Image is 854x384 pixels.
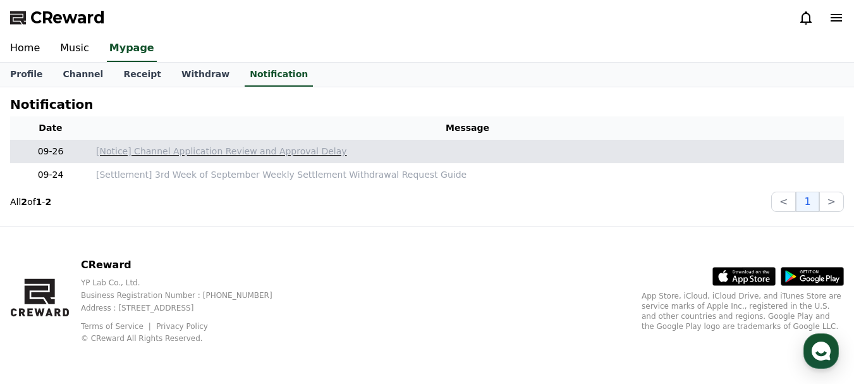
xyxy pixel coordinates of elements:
span: Messages [105,299,142,309]
a: Music [50,35,99,62]
p: YP Lab Co., Ltd. [81,278,293,288]
strong: 1 [36,197,42,207]
a: CReward [10,8,105,28]
a: Withdraw [171,63,240,87]
a: Mypage [107,35,157,62]
span: Home [32,298,54,308]
strong: 2 [45,197,51,207]
h4: Notification [10,97,93,111]
th: Date [10,116,91,140]
p: CReward [81,257,293,273]
th: Message [91,116,844,140]
button: < [771,192,796,212]
span: Settings [187,298,218,308]
button: > [819,192,844,212]
a: Settings [163,279,243,311]
p: Address : [STREET_ADDRESS] [81,303,293,313]
a: Receipt [113,63,171,87]
a: [Notice] Channel Application Review and Approval Delay [96,145,839,158]
button: 1 [796,192,819,212]
p: Business Registration Number : [PHONE_NUMBER] [81,290,293,300]
p: All of - [10,195,51,208]
p: App Store, iCloud, iCloud Drive, and iTunes Store are service marks of Apple Inc., registered in ... [642,291,844,331]
strong: 2 [21,197,27,207]
p: 09-24 [15,168,86,182]
a: Privacy Policy [156,322,208,331]
p: © CReward All Rights Reserved. [81,333,293,344]
a: [Settlement] 3rd Week of September Weekly Settlement Withdrawal Request Guide [96,168,839,182]
p: 09-26 [15,145,86,158]
a: Terms of Service [81,322,153,331]
a: Messages [83,279,163,311]
span: CReward [30,8,105,28]
a: Channel [52,63,113,87]
a: Home [4,279,83,311]
a: Notification [245,63,313,87]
